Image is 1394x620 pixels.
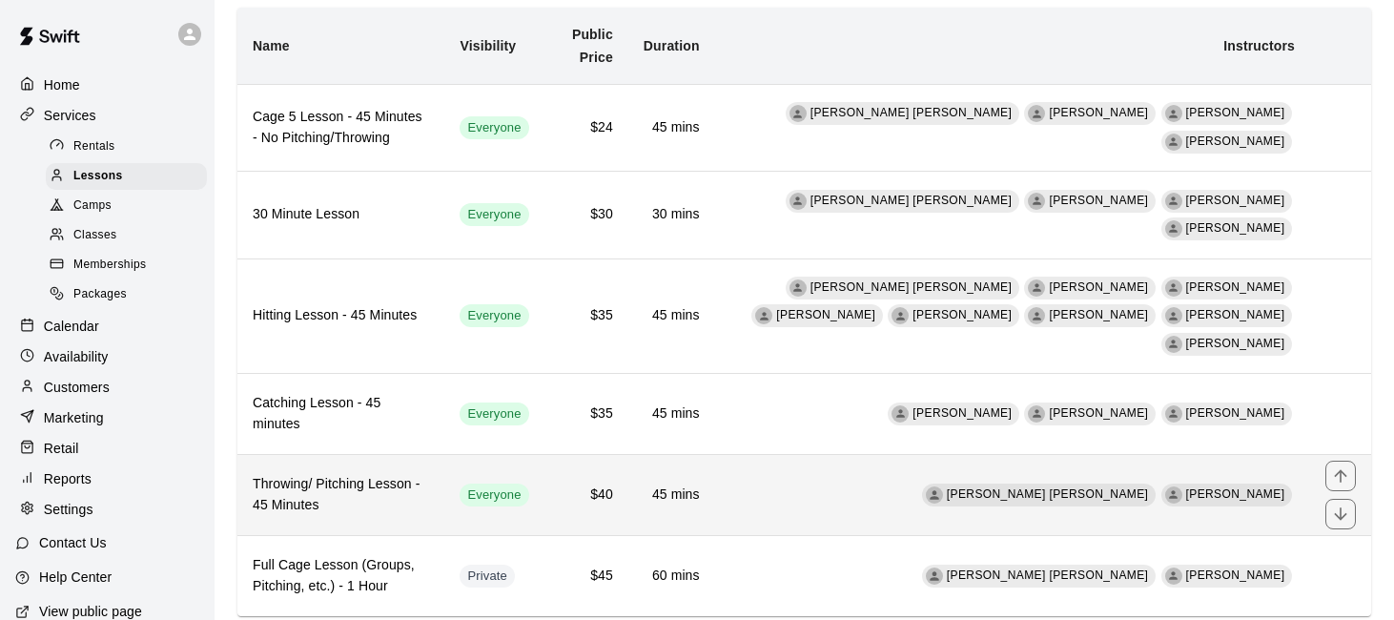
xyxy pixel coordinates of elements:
span: [PERSON_NAME] [1186,406,1285,420]
h6: 45 mins [644,305,700,326]
span: [PERSON_NAME] [1186,194,1285,207]
b: Name [253,38,290,53]
span: [PERSON_NAME] [1186,568,1285,582]
a: Retail [15,434,199,463]
span: [PERSON_NAME] [1049,280,1148,294]
div: Billy Jack Ryan [789,105,807,122]
div: Sterling Perry [1165,193,1182,210]
span: Everyone [460,405,528,424]
p: Help Center [39,568,112,587]
span: [PERSON_NAME] [1049,406,1148,420]
div: This service is visible to all of your customers [460,116,528,139]
div: Luke Zlatunich [1165,405,1182,423]
span: Everyone [460,486,528,505]
span: Lessons [73,167,123,186]
div: Camps [46,193,207,219]
h6: 45 mins [644,117,700,138]
div: Matt Mendy [892,307,909,324]
div: This service is visible to all of your customers [460,304,528,327]
div: Billy Jack Ryan [926,486,943,504]
div: Lessons [46,163,207,190]
span: [PERSON_NAME] [1186,134,1285,148]
div: Rafael Betances [1028,105,1045,122]
div: Rafael Betances [1165,568,1182,585]
div: This service is visible to all of your customers [460,403,528,425]
a: Settings [15,495,199,524]
div: Mackie Skall [755,307,772,324]
a: Home [15,71,199,99]
h6: $40 [560,485,613,506]
span: Everyone [460,307,528,325]
div: Classes [46,222,207,249]
div: Billy Jack Ryan [789,193,807,210]
p: Contact Us [39,533,107,552]
span: [PERSON_NAME] [PERSON_NAME] [947,568,1149,582]
div: Services [15,101,199,130]
div: Luke Zlatunich [1165,134,1182,151]
span: [PERSON_NAME] [PERSON_NAME] [947,487,1149,501]
p: Marketing [44,408,104,427]
div: Memberships [46,252,207,279]
span: Classes [73,226,116,245]
p: Reports [44,469,92,488]
a: Marketing [15,403,199,432]
h6: 60 mins [644,566,700,587]
h6: $45 [560,566,613,587]
div: Jesse Gassman [1165,486,1182,504]
span: [PERSON_NAME] [1049,308,1148,321]
span: [PERSON_NAME] [1049,106,1148,119]
div: This service is visible to all of your customers [460,484,528,506]
p: Calendar [44,317,99,336]
b: Instructors [1223,38,1295,53]
button: move item up [1325,461,1356,491]
a: Packages [46,280,215,310]
a: Classes [46,221,215,251]
p: Availability [44,347,109,366]
button: move item down [1325,499,1356,529]
span: Private [460,568,515,586]
div: Mackie Skall [1028,405,1045,423]
h6: $24 [560,117,613,138]
a: Camps [46,192,215,221]
div: This service is visible to all of your customers [460,203,528,226]
span: Packages [73,285,127,304]
div: Patrick Hodges [1165,220,1182,238]
span: [PERSON_NAME] [1186,106,1285,119]
div: Luke Zlatunich [1165,307,1182,324]
div: Mackie Skall [1165,105,1182,122]
h6: Throwing/ Pitching Lesson - 45 Minutes [253,474,429,516]
h6: $35 [560,403,613,424]
span: Everyone [460,119,528,137]
h6: Cage 5 Lesson - 45 Minutes - No Pitching/Throwing [253,107,429,149]
span: [PERSON_NAME] [PERSON_NAME] [810,194,1013,207]
a: Calendar [15,312,199,341]
p: Retail [44,439,79,458]
span: [PERSON_NAME] [1186,280,1285,294]
p: Customers [44,378,110,397]
h6: $35 [560,305,613,326]
a: Memberships [46,251,215,280]
span: [PERSON_NAME] [1186,487,1285,501]
a: Customers [15,373,199,402]
span: [PERSON_NAME] [1186,308,1285,321]
h6: Catching Lesson - 45 minutes [253,393,429,435]
div: Rafael Betances [1028,193,1045,210]
a: Availability [15,342,199,371]
b: Duration [644,38,700,53]
span: Rentals [73,137,115,156]
h6: 30 mins [644,204,700,225]
p: Services [44,106,96,125]
div: Rafael Betances [1028,279,1045,297]
span: [PERSON_NAME] [776,308,875,321]
h6: 30 Minute Lesson [253,204,429,225]
span: [PERSON_NAME] [1049,194,1148,207]
div: Sterling Perry [1165,279,1182,297]
a: Lessons [46,161,215,191]
div: Billy Jack Ryan [789,279,807,297]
